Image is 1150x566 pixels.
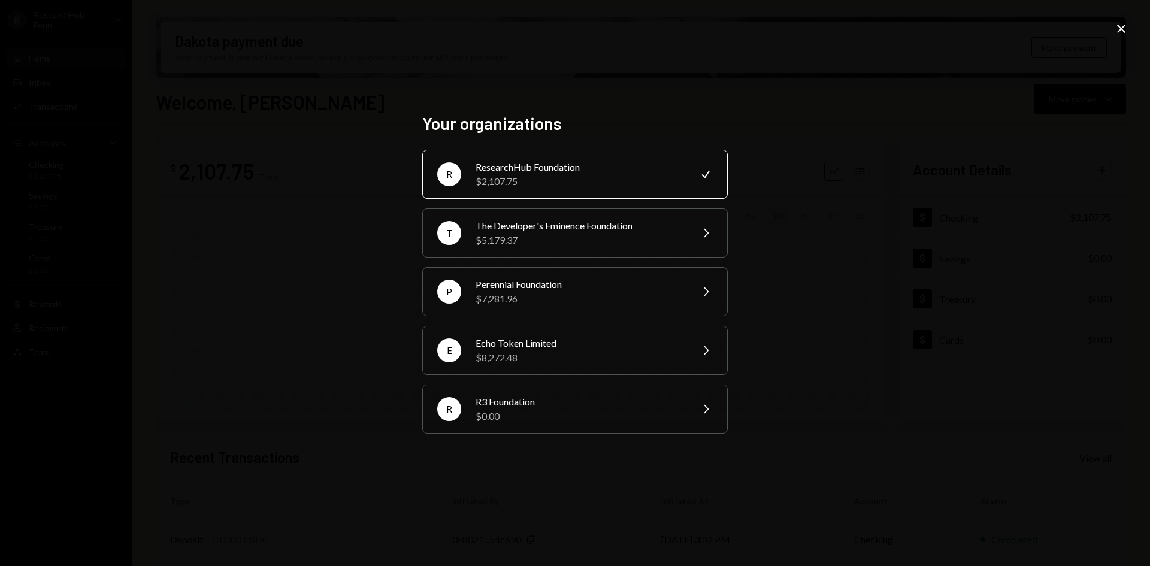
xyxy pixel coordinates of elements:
div: $8,272.48 [476,350,684,365]
h2: Your organizations [422,112,728,135]
div: R3 Foundation [476,395,684,409]
div: P [437,280,461,304]
button: EEcho Token Limited$8,272.48 [422,326,728,375]
button: PPerennial Foundation$7,281.96 [422,267,728,316]
div: Echo Token Limited [476,336,684,350]
button: TThe Developer's Eminence Foundation$5,179.37 [422,208,728,258]
div: $2,107.75 [476,174,684,189]
div: $7,281.96 [476,292,684,306]
div: R [437,162,461,186]
div: Perennial Foundation [476,277,684,292]
div: ResearchHub Foundation [476,160,684,174]
div: R [437,397,461,421]
div: T [437,221,461,245]
div: The Developer's Eminence Foundation [476,219,684,233]
button: RResearchHub Foundation$2,107.75 [422,150,728,199]
button: RR3 Foundation$0.00 [422,385,728,434]
div: $0.00 [476,409,684,423]
div: $5,179.37 [476,233,684,247]
div: E [437,338,461,362]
